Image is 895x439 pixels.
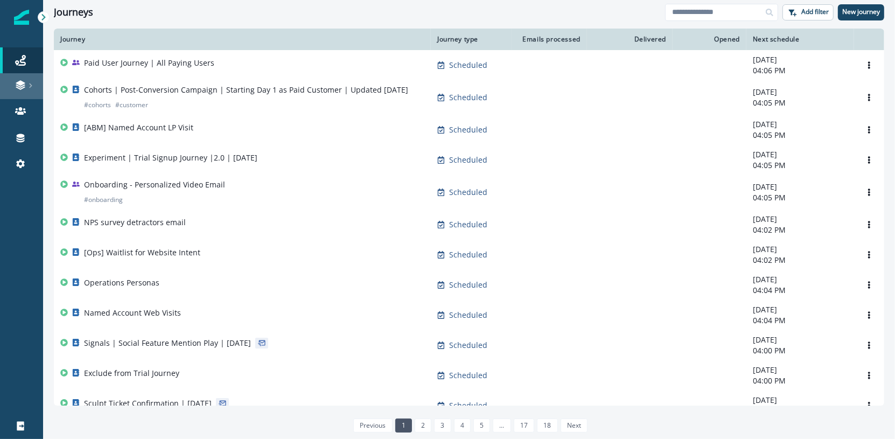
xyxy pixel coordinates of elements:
[753,119,848,130] p: [DATE]
[861,247,878,263] button: Options
[54,300,884,330] a: Named Account Web VisitsScheduled-[DATE]04:04 PMOptions
[861,89,878,106] button: Options
[60,35,424,44] div: Journey
[753,160,848,171] p: 04:05 PM
[449,155,487,165] p: Scheduled
[449,340,487,351] p: Scheduled
[753,87,848,97] p: [DATE]
[753,149,848,160] p: [DATE]
[753,345,848,356] p: 04:00 PM
[54,391,884,421] a: Sculpt Ticket Confirmation | [DATE]Scheduled-[DATE]04:03 PMOptions
[753,255,848,266] p: 04:02 PM
[493,419,511,433] a: Jump forward
[449,280,487,290] p: Scheduled
[449,187,487,198] p: Scheduled
[861,277,878,293] button: Options
[449,400,487,411] p: Scheduled
[351,419,588,433] ul: Pagination
[537,419,557,433] a: Page 18
[84,122,193,133] p: [ABM] Named Account LP Visit
[84,338,251,349] p: Signals | Social Feature Mention Play | [DATE]
[84,277,159,288] p: Operations Personas
[753,304,848,315] p: [DATE]
[84,194,123,205] p: # onboarding
[753,244,848,255] p: [DATE]
[753,54,848,65] p: [DATE]
[861,307,878,323] button: Options
[115,100,148,110] p: # customer
[861,57,878,73] button: Options
[753,285,848,296] p: 04:04 PM
[473,419,490,433] a: Page 5
[801,8,829,16] p: Add filter
[753,214,848,225] p: [DATE]
[449,310,487,320] p: Scheduled
[753,35,848,44] div: Next schedule
[449,124,487,135] p: Scheduled
[861,337,878,353] button: Options
[54,145,884,175] a: Experiment | Trial Signup Journey |2.0 | [DATE]Scheduled-[DATE]04:05 PMOptions
[514,419,534,433] a: Page 17
[753,375,848,386] p: 04:00 PM
[561,419,588,433] a: Next page
[861,398,878,414] button: Options
[861,217,878,233] button: Options
[84,368,179,379] p: Exclude from Trial Journey
[54,175,884,210] a: Onboarding - Personalized Video Email#onboardingScheduled-[DATE]04:05 PMOptions
[679,35,740,44] div: Opened
[84,179,225,190] p: Onboarding - Personalized Video Email
[861,367,878,384] button: Options
[54,270,884,300] a: Operations PersonasScheduled-[DATE]04:04 PMOptions
[54,80,884,115] a: Cohorts | Post-Conversion Campaign | Starting Day 1 as Paid Customer | Updated [DATE]#cohorts#cus...
[861,152,878,168] button: Options
[449,60,487,71] p: Scheduled
[861,122,878,138] button: Options
[14,10,29,25] img: Inflection
[449,92,487,103] p: Scheduled
[449,249,487,260] p: Scheduled
[593,35,666,44] div: Delivered
[753,182,848,192] p: [DATE]
[753,365,848,375] p: [DATE]
[842,8,880,16] p: New journey
[753,315,848,326] p: 04:04 PM
[518,35,581,44] div: Emails processed
[861,184,878,200] button: Options
[454,419,471,433] a: Page 4
[84,398,212,409] p: Sculpt Ticket Confirmation | [DATE]
[84,308,181,318] p: Named Account Web Visits
[84,58,214,68] p: Paid User Journey | All Paying Users
[753,65,848,76] p: 04:06 PM
[54,360,884,391] a: Exclude from Trial JourneyScheduled-[DATE]04:00 PMOptions
[838,4,884,20] button: New journey
[434,419,451,433] a: Page 3
[415,419,431,433] a: Page 2
[395,419,412,433] a: Page 1 is your current page
[753,335,848,345] p: [DATE]
[753,395,848,406] p: [DATE]
[54,115,884,145] a: [ABM] Named Account LP VisitScheduled-[DATE]04:05 PMOptions
[782,4,834,20] button: Add filter
[84,100,111,110] p: # cohorts
[753,97,848,108] p: 04:05 PM
[84,217,186,228] p: NPS survey detractors email
[84,152,257,163] p: Experiment | Trial Signup Journey |2.0 | [DATE]
[753,274,848,285] p: [DATE]
[449,370,487,381] p: Scheduled
[437,35,505,44] div: Journey type
[449,219,487,230] p: Scheduled
[54,330,884,360] a: Signals | Social Feature Mention Play | [DATE]Scheduled-[DATE]04:00 PMOptions
[54,50,884,80] a: Paid User Journey | All Paying UsersScheduled-[DATE]04:06 PMOptions
[753,225,848,235] p: 04:02 PM
[54,6,93,18] h1: Journeys
[84,85,408,95] p: Cohorts | Post-Conversion Campaign | Starting Day 1 as Paid Customer | Updated [DATE]
[753,192,848,203] p: 04:05 PM
[84,247,200,258] p: [Ops] Waitlist for Website Intent
[753,130,848,141] p: 04:05 PM
[54,210,884,240] a: NPS survey detractors emailScheduled-[DATE]04:02 PMOptions
[54,240,884,270] a: [Ops] Waitlist for Website IntentScheduled-[DATE]04:02 PMOptions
